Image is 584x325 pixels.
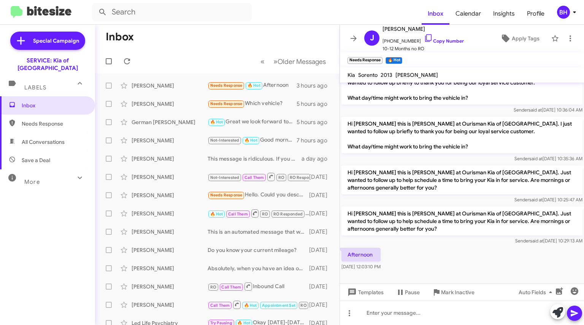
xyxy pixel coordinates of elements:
[424,38,464,44] a: Copy Number
[341,68,582,105] p: Hi [PERSON_NAME] this is [PERSON_NAME] at Ourisman Kia of [GEOGRAPHIC_DATA]. I just wanted to fol...
[210,175,240,180] span: Not-Interested
[341,117,582,153] p: Hi [PERSON_NAME] this is [PERSON_NAME] at Ourisman Kia of [GEOGRAPHIC_DATA]. I just wanted to fol...
[208,81,297,90] div: Afternoon
[132,173,208,181] div: [PERSON_NAME]
[132,155,208,162] div: [PERSON_NAME]
[208,118,297,126] div: Great we look forward to seeing you at 1pm [DATE]. Have a great day :)
[132,191,208,199] div: [PERSON_NAME]
[132,118,208,126] div: German [PERSON_NAME]
[426,285,481,299] button: Mark Inactive
[341,248,381,261] p: Afternoon
[273,57,278,66] span: »
[132,228,208,236] div: [PERSON_NAME]
[256,54,269,69] button: Previous
[248,83,260,88] span: 🔥 Hot
[390,285,426,299] button: Pause
[514,156,582,161] span: Sender [DATE] 10:35:36 AM
[208,264,309,272] div: Absolutely, when you have an idea on a day you would like to come in please give us a call and we...
[348,57,382,64] small: Needs Response
[132,283,208,290] div: [PERSON_NAME]
[210,119,223,124] span: 🔥 Hot
[210,212,223,217] span: 🔥 Hot
[297,137,333,144] div: 7 hours ago
[370,32,374,44] span: J
[262,303,295,308] span: Appointment Set
[208,191,309,199] div: Hello. Could you describe what service I am due for?
[514,107,582,113] span: Sender [DATE] 10:36:04 AM
[208,155,302,162] div: This message is ridiculous. If you check our records you will see we purchased an EV. Of course w...
[340,285,390,299] button: Templates
[208,246,309,254] div: Do you know your current mileage?
[515,238,582,244] span: Sender [DATE] 10:29:13 AM
[208,99,297,108] div: Which vehicle?
[208,136,297,145] div: Good morning! I apologize for the delayed response. Were you able to get in for service or do you...
[208,209,309,218] div: Inbound Call
[309,301,333,309] div: [DATE]
[210,303,230,308] span: Call Them
[208,172,309,182] div: Is this a loaner or rental?
[10,32,85,50] a: Special Campaign
[512,32,540,45] span: Apply Tags
[244,138,257,143] span: 🔥 Hot
[132,137,208,144] div: [PERSON_NAME]
[210,138,240,143] span: Not-Interested
[33,37,79,45] span: Special Campaign
[106,31,134,43] h1: Inbox
[519,285,555,299] span: Auto Fields
[92,3,252,21] input: Search
[22,102,86,109] span: Inbox
[210,83,243,88] span: Needs Response
[297,82,333,89] div: 3 hours ago
[309,246,333,254] div: [DATE]
[273,212,303,217] span: RO Responded
[132,210,208,217] div: [PERSON_NAME]
[297,100,333,108] div: 5 hours ago
[278,175,284,180] span: RO
[557,6,570,19] div: BH
[530,238,543,244] span: said at
[309,173,333,181] div: [DATE]
[208,300,309,309] div: Inbound Call
[228,212,248,217] span: Call Them
[492,32,547,45] button: Apply Tags
[309,264,333,272] div: [DATE]
[22,120,86,127] span: Needs Response
[132,82,208,89] div: [PERSON_NAME]
[22,156,50,164] span: Save a Deal
[529,156,543,161] span: said at
[422,3,449,25] a: Inbox
[341,207,582,236] p: Hi [PERSON_NAME] this is [PERSON_NAME] at Ourisman Kia of [GEOGRAPHIC_DATA]. Just wanted to follo...
[341,166,582,194] p: Hi [PERSON_NAME] this is [PERSON_NAME] at Ourisman Kia of [GEOGRAPHIC_DATA]. Just wanted to follo...
[358,72,378,78] span: Sorento
[132,264,208,272] div: [PERSON_NAME]
[309,191,333,199] div: [DATE]
[382,24,464,33] span: [PERSON_NAME]
[24,178,40,185] span: More
[551,6,576,19] button: BH
[262,212,268,217] span: RO
[529,197,543,202] span: said at
[208,228,309,236] div: This is an automated message that was sent. I do apologize about that! We will look forward to sc...
[297,118,333,126] div: 5 hours ago
[132,246,208,254] div: [PERSON_NAME]
[309,228,333,236] div: [DATE]
[521,3,551,25] span: Profile
[300,303,306,308] span: RO
[487,3,521,25] span: Insights
[309,283,333,290] div: [DATE]
[256,54,330,69] nav: Page navigation example
[441,285,474,299] span: Mark Inactive
[24,84,46,91] span: Labels
[269,54,330,69] button: Next
[290,175,319,180] span: RO Responded
[302,155,333,162] div: a day ago
[210,101,243,106] span: Needs Response
[528,107,542,113] span: said at
[382,45,464,53] span: 10-12 Months no RO
[221,285,241,290] span: Call Them
[309,210,333,217] div: [DATE]
[449,3,487,25] span: Calendar
[210,193,243,198] span: Needs Response
[514,197,582,202] span: Sender [DATE] 10:25:47 AM
[395,72,438,78] span: [PERSON_NAME]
